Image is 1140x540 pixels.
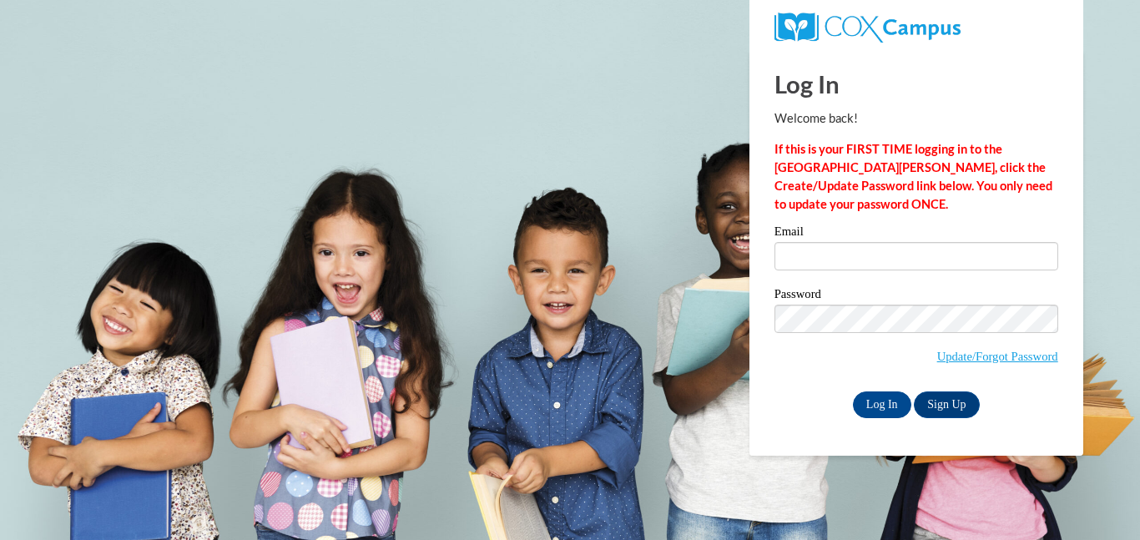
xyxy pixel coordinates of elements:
[937,350,1058,363] a: Update/Forgot Password
[774,109,1058,128] p: Welcome back!
[853,391,911,418] input: Log In
[774,288,1058,305] label: Password
[774,19,961,33] a: COX Campus
[774,225,1058,242] label: Email
[914,391,979,418] a: Sign Up
[774,67,1058,101] h1: Log In
[774,142,1052,211] strong: If this is your FIRST TIME logging in to the [GEOGRAPHIC_DATA][PERSON_NAME], click the Create/Upd...
[774,13,961,43] img: COX Campus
